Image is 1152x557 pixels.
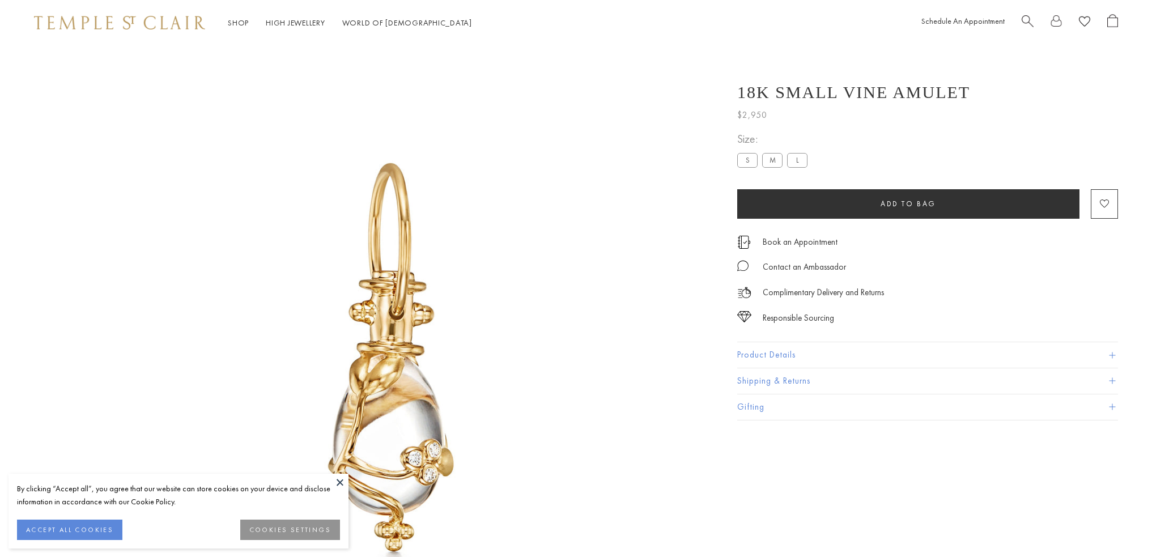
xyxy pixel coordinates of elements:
[763,236,838,248] a: Book an Appointment
[881,199,936,209] span: Add to bag
[737,83,970,102] h1: 18K Small Vine Amulet
[342,18,472,28] a: World of [DEMOGRAPHIC_DATA]World of [DEMOGRAPHIC_DATA]
[737,368,1118,394] button: Shipping & Returns
[240,520,340,540] button: COOKIES SETTINGS
[737,342,1118,368] button: Product Details
[737,311,751,322] img: icon_sourcing.svg
[763,311,834,325] div: Responsible Sourcing
[737,260,749,271] img: MessageIcon-01_2.svg
[737,108,767,122] span: $2,950
[266,18,325,28] a: High JewelleryHigh Jewellery
[737,153,758,167] label: S
[737,236,751,249] img: icon_appointment.svg
[737,286,751,300] img: icon_delivery.svg
[17,520,122,540] button: ACCEPT ALL COOKIES
[1107,14,1118,32] a: Open Shopping Bag
[763,260,846,274] div: Contact an Ambassador
[921,16,1005,26] a: Schedule An Appointment
[737,189,1079,219] button: Add to bag
[34,16,205,29] img: Temple St. Clair
[228,18,249,28] a: ShopShop
[1079,14,1090,32] a: View Wishlist
[763,286,884,300] p: Complimentary Delivery and Returns
[787,153,807,167] label: L
[737,394,1118,420] button: Gifting
[1095,504,1141,546] iframe: Gorgias live chat messenger
[228,16,472,30] nav: Main navigation
[737,130,812,148] span: Size:
[17,482,340,508] div: By clicking “Accept all”, you agree that our website can store cookies on your device and disclos...
[1022,14,1034,32] a: Search
[762,153,783,167] label: M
